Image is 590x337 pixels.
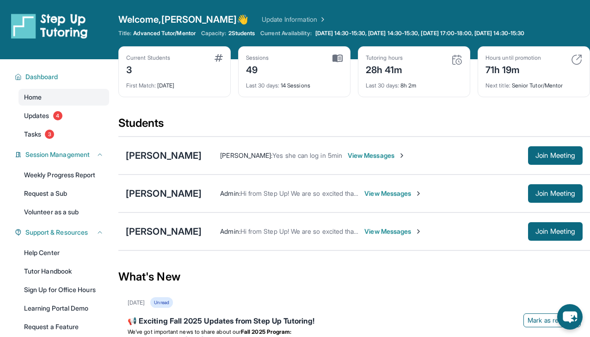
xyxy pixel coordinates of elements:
[22,228,104,237] button: Support & Resources
[364,189,422,198] span: View Messages
[398,152,406,159] img: Chevron-Right
[133,30,195,37] span: Advanced Tutor/Mentor
[220,151,272,159] span: [PERSON_NAME] :
[126,82,156,89] span: First Match :
[126,187,202,200] div: [PERSON_NAME]
[262,15,326,24] a: Update Information
[364,227,422,236] span: View Messages
[126,76,223,89] div: [DATE]
[201,30,227,37] span: Capacity:
[246,82,279,89] span: Last 30 days :
[128,299,145,306] div: [DATE]
[317,15,326,24] img: Chevron Right
[215,54,223,62] img: card
[415,190,422,197] img: Chevron-Right
[528,146,583,165] button: Join Meeting
[24,93,42,102] span: Home
[118,30,131,37] span: Title:
[22,72,104,81] button: Dashboard
[45,130,54,139] span: 3
[220,227,240,235] span: Admin :
[332,54,343,62] img: card
[241,328,291,335] strong: Fall 2025 Program:
[18,318,109,335] a: Request a Feature
[313,30,526,37] a: [DATE] 14:30-15:30, [DATE] 14:30-15:30, [DATE] 17:00-18:00, [DATE] 14:30-15:30
[535,153,575,158] span: Join Meeting
[523,313,581,327] button: Mark as read
[246,76,343,89] div: 14 Sessions
[18,281,109,298] a: Sign Up for Office Hours
[18,204,109,220] a: Volunteer as a sub
[53,111,62,120] span: 4
[366,62,403,76] div: 28h 41m
[24,111,49,120] span: Updates
[25,72,58,81] span: Dashboard
[18,244,109,261] a: Help Center
[11,13,88,39] img: logo
[24,130,41,139] span: Tasks
[535,191,575,196] span: Join Meeting
[557,304,583,330] button: chat-button
[18,185,109,202] a: Request a Sub
[571,54,582,65] img: card
[118,116,590,136] div: Students
[22,150,104,159] button: Session Management
[118,256,590,297] div: What's New
[486,82,510,89] span: Next title :
[18,107,109,124] a: Updates4
[126,54,170,62] div: Current Students
[528,316,565,325] span: Mark as read
[366,82,399,89] span: Last 30 days :
[18,126,109,143] a: Tasks3
[246,62,269,76] div: 49
[18,300,109,317] a: Learning Portal Demo
[128,315,581,328] div: 📢 Exciting Fall 2025 Updates from Step Up Tutoring!
[486,76,582,89] div: Senior Tutor/Mentor
[18,89,109,106] a: Home
[366,54,403,62] div: Tutoring hours
[486,54,541,62] div: Hours until promotion
[220,189,240,197] span: Admin :
[528,184,583,203] button: Join Meeting
[535,229,575,234] span: Join Meeting
[128,328,241,335] span: We’ve got important news to share about our
[272,151,342,159] span: Yes she can log in 5min
[246,54,269,62] div: Sessions
[126,149,202,162] div: [PERSON_NAME]
[126,225,202,238] div: [PERSON_NAME]
[451,54,462,65] img: card
[25,150,90,159] span: Session Management
[415,228,422,235] img: Chevron-Right
[18,263,109,280] a: Tutor Handbook
[126,62,170,76] div: 3
[366,76,462,89] div: 8h 2m
[348,151,406,160] span: View Messages
[18,167,109,183] a: Weekly Progress Report
[315,30,524,37] span: [DATE] 14:30-15:30, [DATE] 14:30-15:30, [DATE] 17:00-18:00, [DATE] 14:30-15:30
[528,222,583,241] button: Join Meeting
[118,13,249,26] span: Welcome, [PERSON_NAME] 👋
[228,30,255,37] span: 2 Students
[150,297,172,308] div: Unread
[486,62,541,76] div: 71h 19m
[260,30,311,37] span: Current Availability:
[25,228,88,237] span: Support & Resources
